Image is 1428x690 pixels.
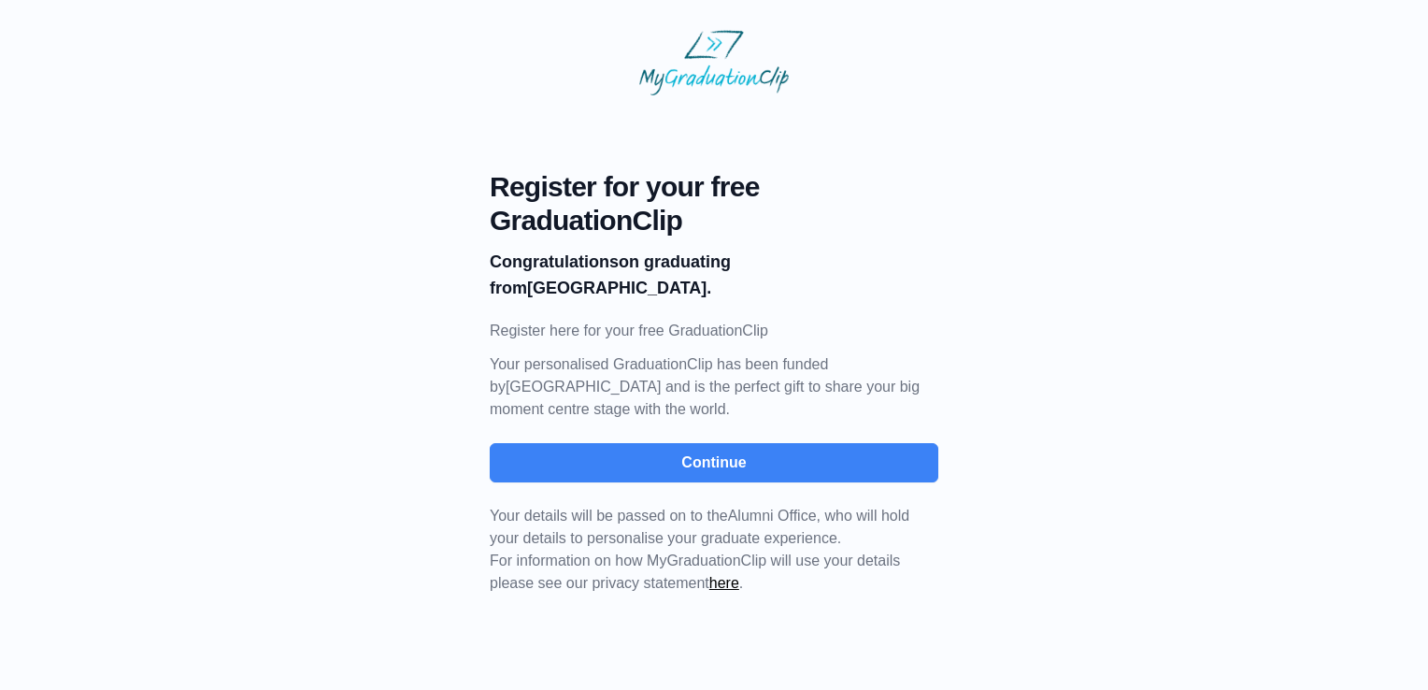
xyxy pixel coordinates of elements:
[709,575,739,591] a: here
[490,320,938,342] p: Register here for your free GraduationClip
[490,170,938,204] span: Register for your free
[490,443,938,482] button: Continue
[728,508,817,524] span: Alumni Office
[639,30,789,95] img: MyGraduationClip
[490,204,938,237] span: GraduationClip
[490,353,938,421] p: Your personalised GraduationClip has been funded by [GEOGRAPHIC_DATA] and is the perfect gift to ...
[490,508,909,591] span: For information on how MyGraduationClip will use your details please see our privacy statement .
[490,252,619,271] b: Congratulations
[490,249,938,301] p: on graduating from [GEOGRAPHIC_DATA].
[490,508,909,546] span: Your details will be passed on to the , who will hold your details to personalise your graduate e...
